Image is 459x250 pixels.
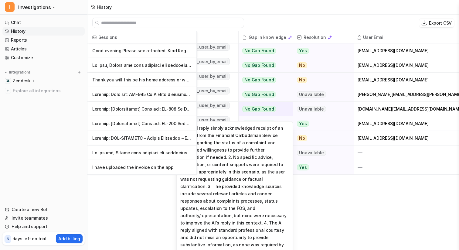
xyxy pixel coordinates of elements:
[297,77,307,83] span: No
[297,150,326,156] span: Unavailable
[2,18,85,27] a: Chat
[169,73,230,80] span: zendesk_get_user_by_email
[363,31,384,43] h2: User Email
[92,73,192,87] p: Thank you will this be his home address or work address? Kind Regards Customer Care Team (Dunstab...
[5,2,15,12] span: I
[239,43,288,58] button: No Gap Found
[242,77,276,83] span: No Gap Found
[5,88,11,94] img: explore all integrations
[429,20,452,26] p: Export CSV
[2,36,85,44] a: Reports
[90,31,194,43] span: Sessions
[241,31,291,43] div: Gap in knowledge
[293,160,349,175] button: Yes
[297,48,309,54] span: Yes
[242,62,276,68] span: No Gap Found
[169,116,230,124] span: zendesk_get_user_by_email
[2,205,85,214] a: Create a new Bot
[297,106,326,112] span: Unavailable
[13,86,82,96] span: Explore all integrations
[92,43,192,58] p: Good evening Please see attached. Kind Regards [PERSON_NAME] Manager
[242,121,276,127] span: No Gap Found
[13,78,31,84] p: Zendesk
[92,58,192,73] p: Lo Ipsu, Dolors ame cons adipisci eli seddoeius. T inci utlaboreet dolo magn-aliq enimadm &ven; q...
[7,236,9,242] p: 6
[2,87,85,95] a: Explore all integrations
[297,62,307,68] span: No
[12,235,46,242] p: days left on trial
[18,3,51,12] span: Investigations
[2,69,32,75] button: Integrations
[92,146,192,160] p: Lo Ipsumd, Sitame cons adipisci eli seddoeius tempo inc ut lab. Etdolorem ali eni admi veniamquis...
[169,87,230,94] span: zendesk_get_user_by_email
[296,31,351,43] span: Resolution
[77,70,81,74] img: menu_add.svg
[92,131,192,146] p: Loremip: DOL-SITAMETC - Adipis Elitseddo – Eiusmodtempor inci Utlab Etdolor Magnaaliqu Enimadmini...
[6,79,10,83] img: Zendesk
[92,160,192,175] p: I have uploaded the invoice on the app
[169,43,230,51] span: zendesk_get_user_by_email
[293,116,349,131] button: Yes
[239,87,288,102] button: No Gap Found
[58,235,80,242] p: Add billing
[297,164,309,170] span: Yes
[297,91,326,98] span: Unavailable
[169,58,230,65] span: zendesk_get_user_by_email
[92,116,192,131] p: Loremip: [Dolorsitamet] Cons adi: EL-200 Sedd E Tempori'u laboreetd magna Aliquaen Adminim (Ven q...
[239,102,288,116] button: No Gap Found
[293,58,349,73] button: No
[293,131,349,146] button: No
[297,135,307,141] span: No
[419,19,454,27] button: Export CSV
[169,102,230,109] span: zendesk_get_user_by_email
[239,58,288,73] button: No Gap Found
[297,121,309,127] span: Yes
[92,102,192,116] p: Loremip: [Dolorsitamet] Cons adi: EL-808 Se D Eiusm't incididun utlab Etdolore Magnaal (Eni adm:V...
[293,43,349,58] button: Yes
[242,106,276,112] span: No Gap Found
[2,222,85,231] a: Help and support
[239,116,288,131] button: No Gap Found
[2,27,85,36] a: History
[9,70,31,75] p: Integrations
[97,4,112,10] div: History
[2,45,85,53] a: Articles
[293,73,349,87] button: No
[92,87,192,102] p: Loremip: Dolo sit: AM-945 Co A Elits'd eiusmodte incid Utlabore Etdolor (Mag ali:ENI-4191143-A5M8...
[242,91,276,98] span: No Gap Found
[2,214,85,222] a: Invite teammates
[56,234,83,243] button: Add billing
[242,48,276,54] span: No Gap Found
[239,73,288,87] button: No Gap Found
[4,70,8,74] img: expand menu
[2,53,85,62] a: Customize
